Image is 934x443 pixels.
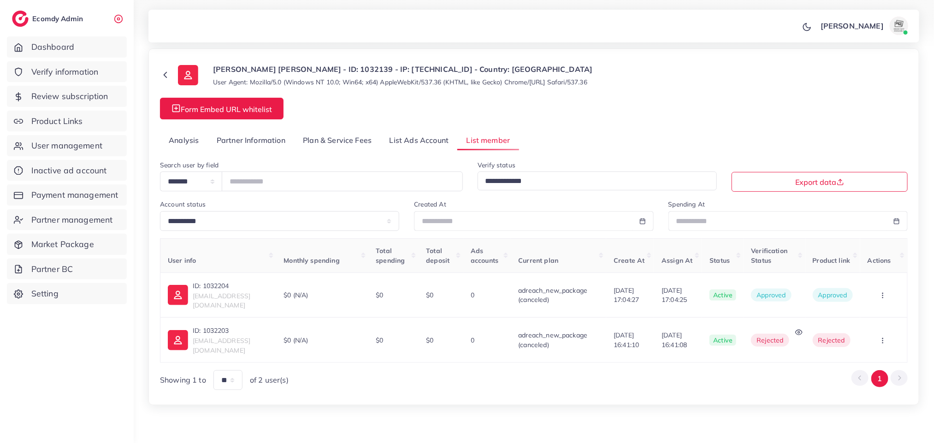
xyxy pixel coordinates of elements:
[160,130,208,150] a: Analysis
[178,65,198,85] img: ic-user-info.36bf1079.svg
[709,256,730,265] span: Status
[31,41,74,53] span: Dashboard
[662,286,695,305] span: [DATE] 17:04:25
[12,11,29,27] img: logo
[518,256,558,265] span: Current plan
[751,334,789,347] span: rejected
[7,135,127,156] a: User management
[168,330,188,350] img: ic-user-info.36bf1079.svg
[414,200,446,209] label: Created At
[482,174,705,189] input: Search for option
[614,286,647,305] span: [DATE] 17:04:27
[471,247,498,264] span: Ads accounts
[31,165,107,177] span: Inactive ad account
[426,247,449,264] span: Total deposit
[376,247,405,264] span: Total spending
[662,256,692,265] span: Assign At
[518,331,587,348] span: adreach_new_package (canceled)
[818,291,847,299] span: Approved
[751,247,787,264] span: Verification Status
[614,331,647,349] span: [DATE] 16:41:10
[168,256,196,265] span: User info
[208,130,294,150] a: Partner Information
[871,370,888,387] button: Go to page 1
[7,184,127,206] a: Payment management
[31,90,108,102] span: Review subscription
[160,160,219,170] label: Search user by field
[709,335,736,346] span: active
[160,200,206,209] label: Account status
[668,200,705,209] label: Spending At
[213,77,587,87] small: User Agent: Mozilla/5.0 (Windows NT 10.0; Win64; x64) AppleWebKit/537.36 (KHTML, like Gecko) Chro...
[376,291,383,299] span: $0
[284,256,340,265] span: Monthly spending
[457,130,519,150] a: List member
[193,292,250,309] span: [EMAIL_ADDRESS][DOMAIN_NAME]
[376,336,383,344] span: $0
[751,289,791,301] span: approved
[7,234,127,255] a: Market Package
[518,286,587,304] span: adreach_new_package (canceled)
[31,140,102,152] span: User management
[821,20,884,31] p: [PERSON_NAME]
[381,130,458,150] a: List Ads Account
[31,288,59,300] span: Setting
[851,370,908,387] ul: Pagination
[31,214,113,226] span: Partner management
[168,285,188,305] img: ic-user-info.36bf1079.svg
[471,336,474,344] span: 0
[12,11,85,27] a: logoEcomdy Admin
[160,98,284,119] button: Form Embed URL whitelist
[478,171,717,190] div: Search for option
[709,289,736,301] span: active
[31,263,73,275] span: Partner BC
[193,280,269,291] p: ID: 1032204
[426,336,433,344] span: $0
[796,178,844,186] span: Export data
[32,14,85,23] h2: Ecomdy Admin
[816,17,912,35] a: [PERSON_NAME]avatar
[294,130,380,150] a: Plan & Service Fees
[7,259,127,280] a: Partner BC
[31,115,83,127] span: Product Links
[662,331,695,349] span: [DATE] 16:41:08
[160,375,206,385] span: Showing 1 to
[213,64,593,75] p: [PERSON_NAME] [PERSON_NAME] - ID: 1032139 - IP: [TECHNICAL_ID] - Country: [GEOGRAPHIC_DATA]
[426,291,433,299] span: $0
[7,283,127,304] a: Setting
[7,86,127,107] a: Review subscription
[7,36,127,58] a: Dashboard
[193,337,250,354] span: [EMAIL_ADDRESS][DOMAIN_NAME]
[31,189,118,201] span: Payment management
[193,325,269,336] p: ID: 1032203
[478,160,515,170] label: Verify status
[471,291,474,299] span: 0
[250,375,289,385] span: of 2 user(s)
[818,336,845,344] span: Rejected
[7,160,127,181] a: Inactive ad account
[732,172,908,192] button: Export data
[31,66,99,78] span: Verify information
[284,290,308,300] span: $0 (N/A)
[7,61,127,83] a: Verify information
[7,209,127,230] a: Partner management
[868,256,891,265] span: Actions
[31,238,94,250] span: Market Package
[614,256,644,265] span: Create At
[7,111,127,132] a: Product Links
[284,336,308,345] span: $0 (N/A)
[813,256,851,265] span: Product link
[890,17,908,35] img: avatar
